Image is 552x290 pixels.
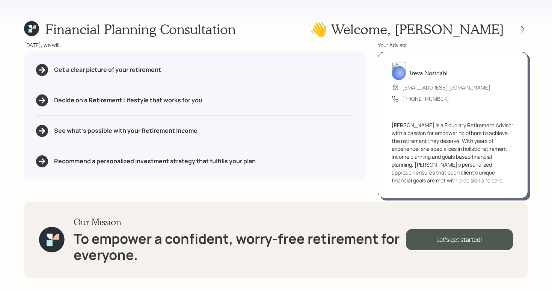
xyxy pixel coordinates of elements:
[378,41,528,49] div: Your Advisor
[54,66,161,73] h5: Get a clear picture of your retirement
[392,121,514,184] div: [PERSON_NAME] is a Fiduciary Retirement Advisor with a passion for empowering others to achieve t...
[310,21,504,37] h1: 👋 Welcome , [PERSON_NAME]
[402,84,490,91] div: [EMAIL_ADDRESS][DOMAIN_NAME]
[45,21,236,37] h1: Financial Planning Consultation
[24,41,366,49] div: [DATE], we will:
[392,62,406,80] img: treva-nostdahl-headshot.png
[409,69,448,76] h5: Treva Nostdahl
[402,95,449,103] div: [PHONE_NUMBER]
[406,229,513,250] div: Let's get started!
[54,158,256,165] h5: Recommend a personalized investment strategy that fulfills your plan
[74,231,406,263] h1: To empower a confident, worry-free retirement for everyone.
[74,217,406,228] h3: Our Mission
[54,127,198,134] h5: See what's possible with your Retirement Income
[54,97,202,104] h5: Decide on a Retirement Lifestyle that works for you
